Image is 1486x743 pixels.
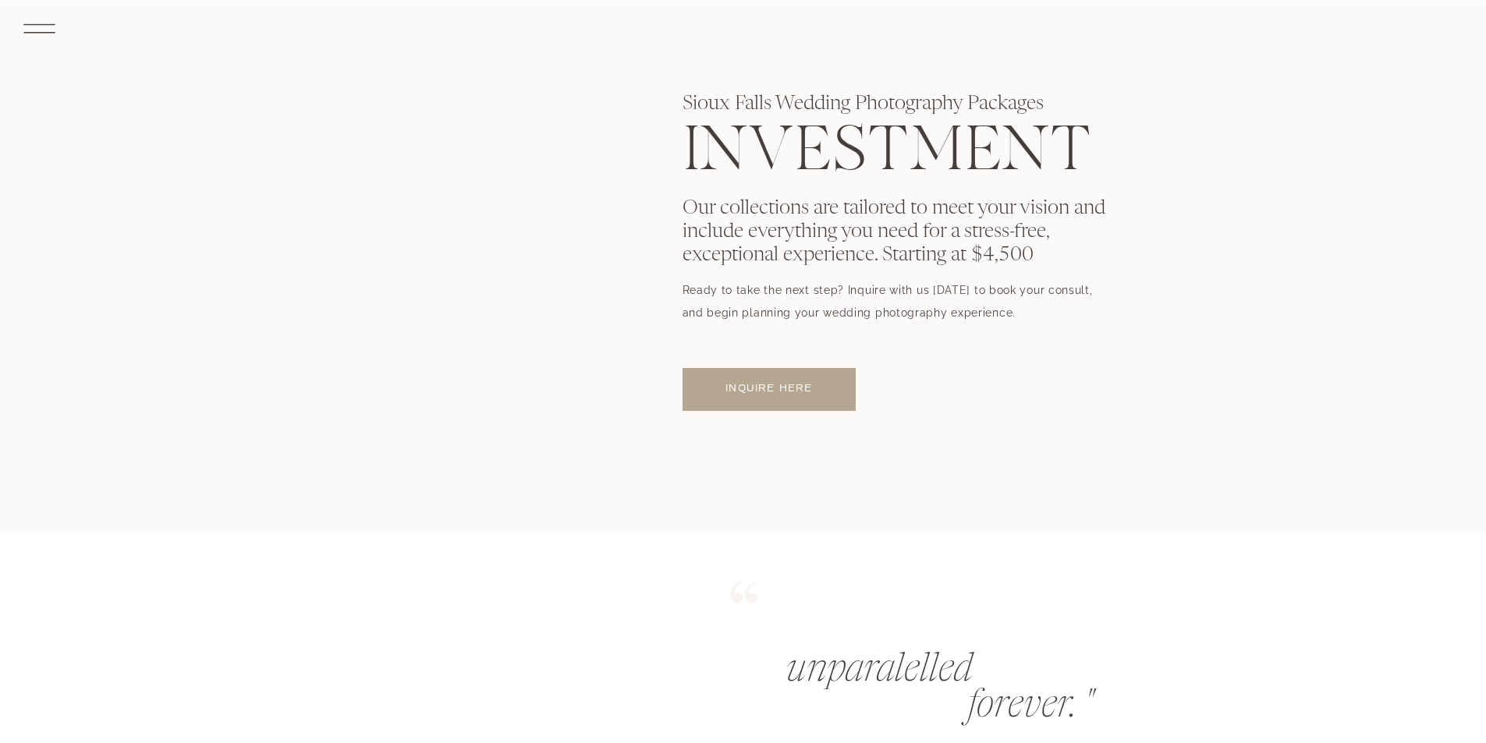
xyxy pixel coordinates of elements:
[786,647,914,699] p: unparalelled
[683,279,1101,334] p: Ready to take the next step? Inquire with us [DATE] to book your consult, and begin planning your...
[966,683,1094,735] p: forever. "
[698,382,841,396] a: inquire here
[683,197,1115,320] p: Our collections are tailored to meet your vision and include everything you need for a stress-fre...
[683,93,1115,216] p: Sioux Falls Wedding Photography Packages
